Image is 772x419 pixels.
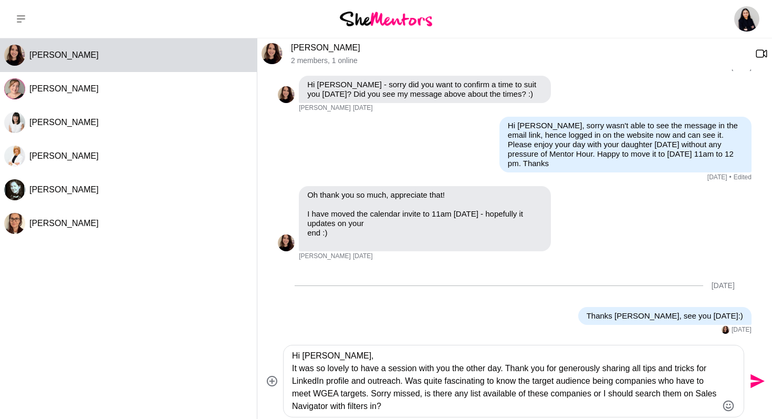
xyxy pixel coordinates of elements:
button: Emoji picker [722,400,735,412]
img: R [4,213,25,234]
time: 2025-09-08T05:17:11.916Z [353,104,373,113]
img: R [4,78,25,99]
span: [PERSON_NAME] [29,50,99,59]
span: [PERSON_NAME] [299,104,351,113]
img: A [278,234,295,251]
img: H [4,112,25,133]
div: Ruth Slade [4,78,25,99]
time: 2025-09-08T05:41:05.884Z [707,173,727,182]
div: Kat Millar [4,146,25,167]
button: Send [744,370,768,393]
p: Hi [PERSON_NAME] - sorry did you want to confirm a time to suit you [DATE]? Did you see my messag... [307,80,543,99]
time: 2025-09-08T10:56:35.309Z [353,252,373,261]
time: 2025-09-10T11:46:12.086Z [732,326,752,334]
span: [PERSON_NAME] [29,118,99,127]
div: Ali Adey [278,234,295,251]
div: Rosie [4,213,25,234]
div: Ali Adey [722,326,729,334]
div: Ali Adey [262,43,283,64]
img: A [722,326,729,334]
img: K [4,146,25,167]
img: Kanak Kiran [734,6,759,32]
span: [PERSON_NAME] [29,151,99,160]
p: 2 members , 1 online [291,56,747,65]
a: [PERSON_NAME] [291,43,360,52]
span: [PERSON_NAME] [29,84,99,93]
div: Hayley Robertson [4,112,25,133]
div: Ali Adey [278,86,295,103]
span: [PERSON_NAME] [299,252,351,261]
div: [DATE] [712,281,735,290]
span: Edited [729,173,752,182]
span: [PERSON_NAME] [29,219,99,228]
p: Oh thank you so much, appreciate that! [307,190,543,200]
img: She Mentors Logo [340,12,432,26]
div: Paula Kerslake [4,179,25,200]
textarea: Type your message [292,350,717,413]
img: A [262,43,283,64]
span: [PERSON_NAME] [29,185,99,194]
img: A [4,45,25,66]
div: Ali Adey [4,45,25,66]
img: P [4,179,25,200]
p: I have moved the calendar invite to 11am [DATE] - hopefully it updates on your end :) [307,209,543,238]
p: Thanks [PERSON_NAME], see you [DATE]:) [587,311,743,321]
p: Hi [PERSON_NAME], sorry wasn't able to see the message in the email link, hence logged in on the ... [508,121,743,168]
img: A [278,86,295,103]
